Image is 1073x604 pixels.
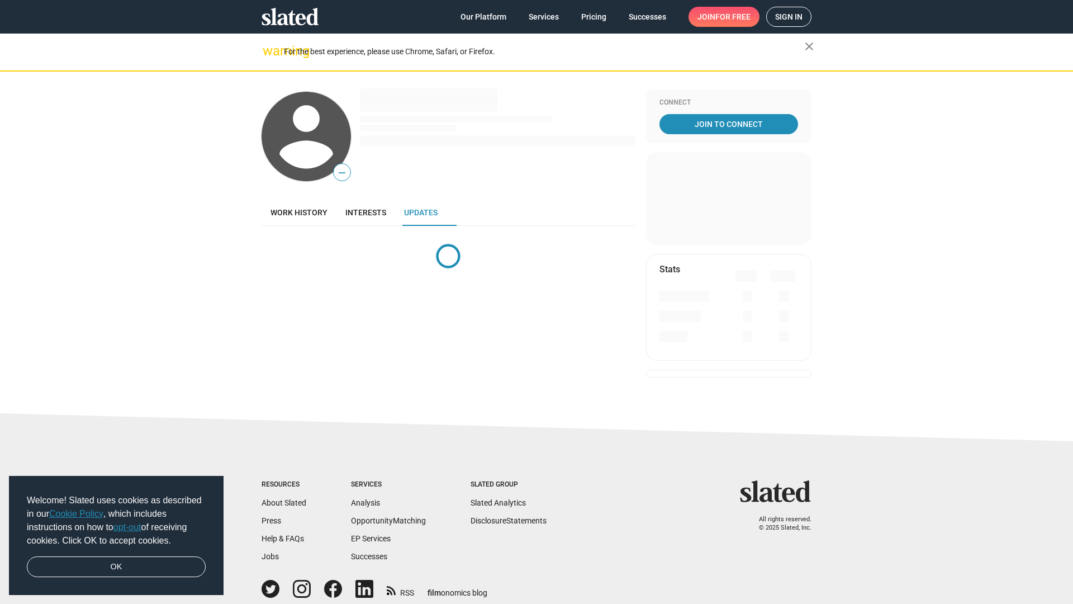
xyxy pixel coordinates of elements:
a: Cookie Policy [49,509,103,518]
a: Pricing [572,7,615,27]
div: For the best experience, please use Chrome, Safari, or Firefox. [284,44,805,59]
a: Our Platform [452,7,515,27]
mat-icon: close [803,40,816,53]
a: filmonomics blog [428,579,487,598]
a: Jobs [262,552,279,561]
div: Slated Group [471,480,547,489]
a: Join To Connect [659,114,798,134]
a: Interests [336,199,395,226]
a: Successes [351,552,387,561]
a: OpportunityMatching [351,516,426,525]
span: Our Platform [460,7,506,27]
mat-icon: warning [263,44,276,58]
span: Services [529,7,559,27]
mat-card-title: Stats [659,263,680,275]
a: Successes [620,7,675,27]
a: About Slated [262,498,306,507]
a: DisclosureStatements [471,516,547,525]
span: Successes [629,7,666,27]
span: Pricing [581,7,606,27]
span: Updates [404,208,438,217]
a: Analysis [351,498,380,507]
a: Sign in [766,7,811,27]
a: EP Services [351,534,391,543]
span: Join To Connect [662,114,796,134]
a: Slated Analytics [471,498,526,507]
a: Services [520,7,568,27]
a: Work history [262,199,336,226]
a: Joinfor free [689,7,759,27]
span: Sign in [775,7,803,26]
span: Join [697,7,751,27]
div: Services [351,480,426,489]
span: for free [715,7,751,27]
a: Press [262,516,281,525]
a: Updates [395,199,447,226]
div: cookieconsent [9,476,224,596]
span: Interests [345,208,386,217]
div: Resources [262,480,306,489]
span: Welcome! Slated uses cookies as described in our , which includes instructions on how to of recei... [27,494,206,548]
a: RSS [387,581,414,598]
span: — [334,166,350,180]
a: Help & FAQs [262,534,304,543]
a: opt-out [113,522,141,532]
p: All rights reserved. © 2025 Slated, Inc. [747,516,811,532]
span: Work history [270,208,327,217]
a: dismiss cookie message [27,556,206,578]
div: Connect [659,98,798,107]
span: film [428,588,441,597]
